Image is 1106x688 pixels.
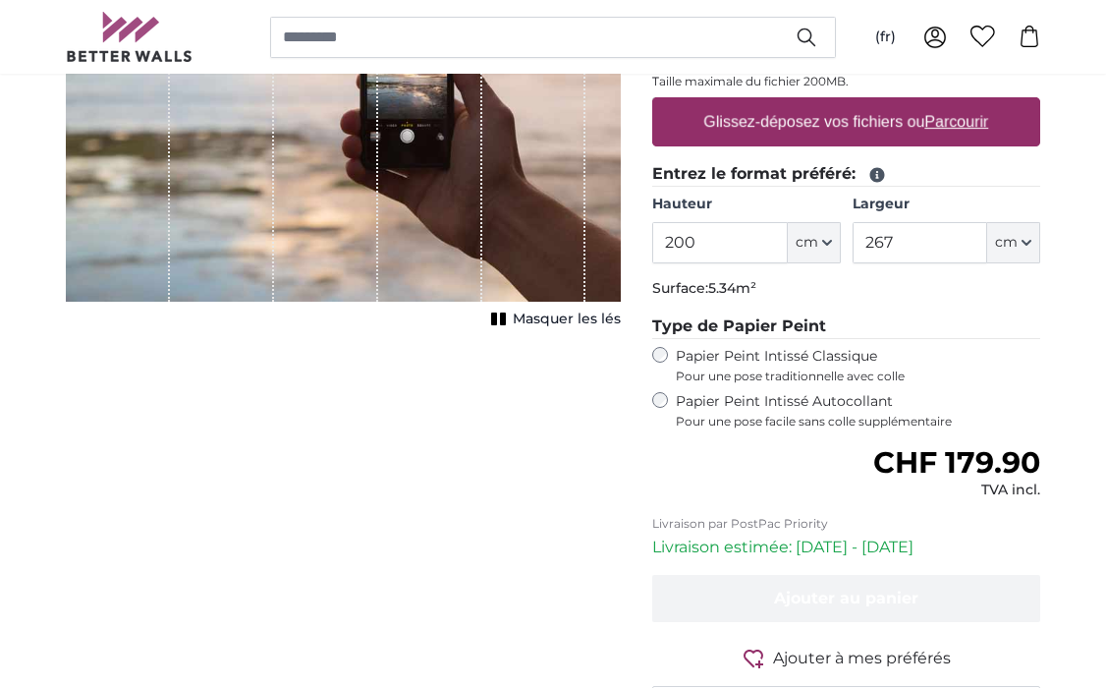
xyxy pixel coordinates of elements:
span: Masquer les lés [513,310,621,329]
legend: Type de Papier Peint [652,315,1040,339]
label: Papier Peint Intissé Autocollant [676,392,1040,430]
label: Glissez-déposez vos fichiers ou [696,102,997,142]
span: cm [995,233,1018,253]
button: Ajouter au panier [652,575,1040,622]
img: Betterwalls [66,12,194,62]
p: Taille maximale du fichier 200MB. [652,74,1040,89]
p: Surface: [652,279,1040,299]
button: cm [987,222,1040,263]
button: Ajouter à mes préférés [652,646,1040,670]
label: Papier Peint Intissé Classique [676,347,1040,384]
button: cm [788,222,841,263]
span: 5.34m² [708,279,756,297]
p: Livraison par PostPac Priority [652,516,1040,532]
p: Livraison estimée: [DATE] - [DATE] [652,536,1040,559]
span: Pour une pose traditionnelle avec colle [676,369,1040,384]
label: Largeur [853,195,1040,214]
u: Parcourir [925,113,989,130]
button: (fr) [859,20,912,55]
span: CHF 179.90 [873,444,1040,481]
button: Masquer les lés [485,306,621,333]
span: Pour une pose facile sans colle supplémentaire [676,414,1040,430]
span: cm [796,233,818,253]
span: Ajouter à mes préférés [773,647,951,670]
legend: Entrez le format préféré: [652,162,1040,187]
div: TVA incl. [873,481,1040,500]
span: Ajouter au panier [774,589,918,607]
label: Hauteur [652,195,840,214]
